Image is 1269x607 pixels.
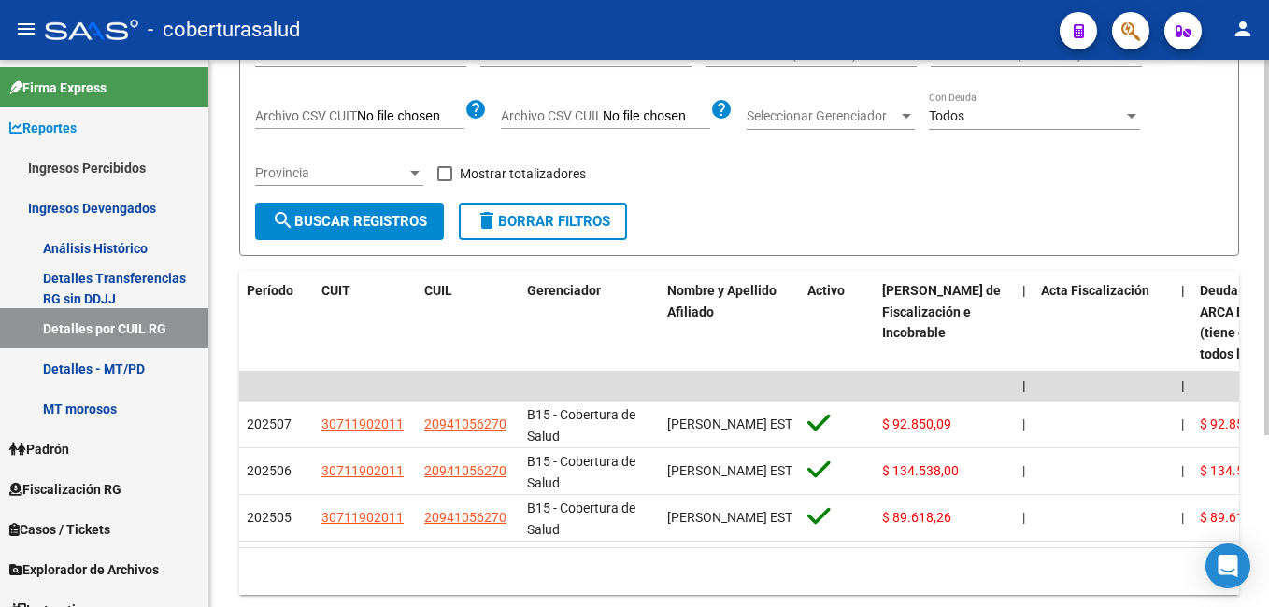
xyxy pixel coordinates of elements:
[667,416,792,431] span: [PERSON_NAME] EST
[15,18,37,40] mat-icon: menu
[1034,271,1174,374] datatable-header-cell: Acta Fiscalización
[1174,271,1192,374] datatable-header-cell: |
[9,118,77,138] span: Reportes
[875,271,1015,374] datatable-header-cell: Deuda Bruta Neto de Fiscalización e Incobrable
[357,108,464,125] input: Archivo CSV CUIT
[321,283,350,298] span: CUIT
[1022,510,1025,525] span: |
[9,559,159,580] span: Explorador de Archivos
[239,271,314,374] datatable-header-cell: Período
[527,283,601,298] span: Gerenciador
[882,416,951,431] span: $ 92.850,09
[255,108,357,123] span: Archivo CSV CUIT
[527,501,635,537] span: B15 - Cobertura de Salud
[148,9,300,50] span: - coberturasalud
[460,162,586,185] span: Mostrar totalizadores
[667,463,792,478] span: [PERSON_NAME] EST
[1200,510,1269,525] span: $ 89.618,26
[476,209,498,232] mat-icon: delete
[882,283,1001,341] span: [PERSON_NAME] de Fiscalización e Incobrable
[424,283,452,298] span: CUIL
[247,283,293,298] span: Período
[424,463,506,478] span: 20941056270
[882,510,951,525] span: $ 89.618,26
[501,108,603,123] span: Archivo CSV CUIL
[255,165,406,181] span: Provincia
[476,213,610,230] span: Borrar Filtros
[9,519,110,540] span: Casos / Tickets
[417,271,520,374] datatable-header-cell: CUIL
[1200,416,1269,431] span: $ 92.850,09
[1205,543,1250,588] div: Open Intercom Messenger
[424,416,506,431] span: 20941056270
[1022,283,1026,298] span: |
[1022,463,1025,478] span: |
[1015,271,1034,374] datatable-header-cell: |
[247,416,292,431] span: 202507
[1232,18,1254,40] mat-icon: person
[527,407,635,444] span: B15 - Cobertura de Salud
[1022,378,1026,393] span: |
[321,463,404,478] span: 30711902011
[1181,416,1184,431] span: |
[807,283,845,298] span: Activo
[527,454,635,490] span: B15 - Cobertura de Salud
[929,108,964,123] span: Todos
[710,98,733,120] mat-icon: help
[747,108,898,124] span: Seleccionar Gerenciador
[247,510,292,525] span: 202505
[9,439,69,459] span: Padrón
[1041,283,1149,298] span: Acta Fiscalización
[424,510,506,525] span: 20941056270
[660,271,800,374] datatable-header-cell: Nombre y Apellido Afiliado
[1022,416,1025,431] span: |
[667,510,792,525] span: [PERSON_NAME] EST
[603,108,710,125] input: Archivo CSV CUIL
[9,479,121,500] span: Fiscalización RG
[272,213,427,230] span: Buscar Registros
[9,78,107,98] span: Firma Express
[255,203,444,240] button: Buscar Registros
[459,203,627,240] button: Borrar Filtros
[1181,463,1184,478] span: |
[464,98,487,120] mat-icon: help
[321,510,404,525] span: 30711902011
[1181,378,1185,393] span: |
[272,209,294,232] mat-icon: search
[667,283,777,319] span: Nombre y Apellido Afiliado
[247,463,292,478] span: 202506
[321,416,404,431] span: 30711902011
[520,271,660,374] datatable-header-cell: Gerenciador
[1181,510,1184,525] span: |
[314,271,417,374] datatable-header-cell: CUIT
[800,271,875,374] datatable-header-cell: Activo
[1181,283,1185,298] span: |
[882,463,959,478] span: $ 134.538,00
